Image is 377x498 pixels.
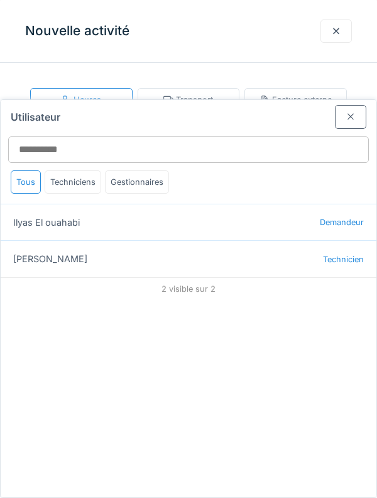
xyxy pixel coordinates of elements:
[320,216,364,228] span: Demandeur
[260,94,332,106] div: Facture externe
[323,253,364,265] span: Technicien
[163,94,213,106] div: Transport
[1,277,376,300] div: 2 visible sur 2
[45,170,101,194] div: Techniciens
[25,23,129,39] h3: Nouvelle activité
[105,170,169,194] div: Gestionnaires
[11,170,41,194] div: Tous
[1,204,376,241] div: Ilyas El ouahabi
[61,94,101,106] div: Heures
[1,100,376,128] div: Utilisateur
[1,240,376,277] div: [PERSON_NAME]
